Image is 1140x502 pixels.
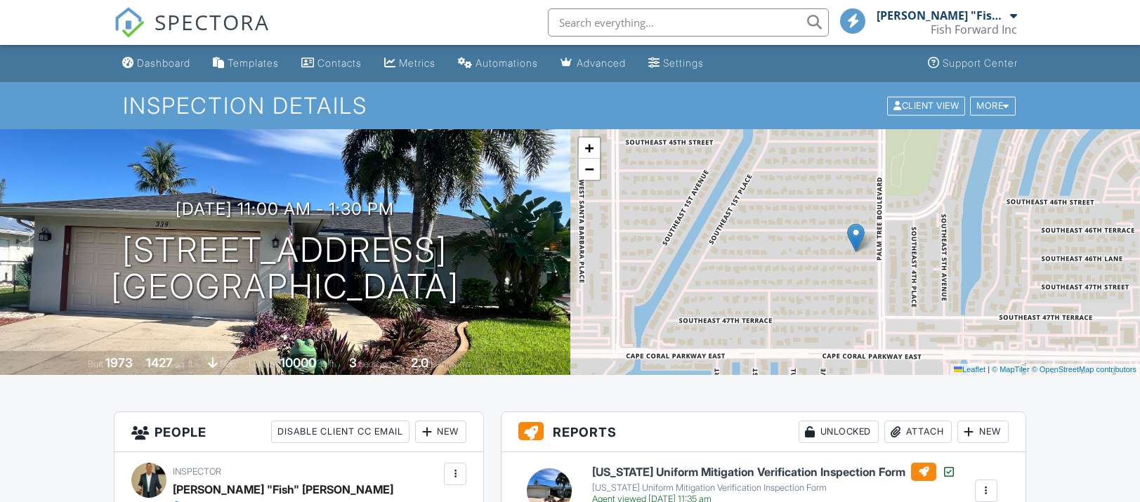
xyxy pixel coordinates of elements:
[584,160,594,178] span: −
[114,19,270,48] a: SPECTORA
[271,421,410,443] div: Disable Client CC Email
[592,463,956,481] h6: [US_STATE] Uniform Mitigation Verification Inspection Form
[579,138,600,159] a: Zoom in
[379,51,441,77] a: Metrics
[643,51,709,77] a: Settings
[584,139,594,157] span: +
[88,359,103,369] span: Built
[173,466,221,477] span: Inspector
[431,359,471,369] span: bathrooms
[175,359,195,369] span: sq. ft.
[799,421,879,443] div: Unlocked
[105,355,133,370] div: 1973
[146,355,173,370] div: 1427
[359,359,398,369] span: bedrooms
[502,412,1025,452] h3: Reports
[176,199,394,218] h3: [DATE] 11:00 am - 1:30 pm
[411,355,428,370] div: 2.0
[123,93,1017,118] h1: Inspection Details
[943,57,1018,69] div: Support Center
[228,57,279,69] div: Templates
[887,96,965,115] div: Client View
[886,100,969,110] a: Client View
[452,51,544,77] a: Automations (Basic)
[476,57,538,69] div: Automations
[114,7,145,38] img: The Best Home Inspection Software - Spectora
[1032,365,1136,374] a: © OpenStreetMap contributors
[954,365,985,374] a: Leaflet
[207,51,284,77] a: Templates
[111,232,459,306] h1: [STREET_ADDRESS] [GEOGRAPHIC_DATA]
[155,7,270,37] span: SPECTORA
[296,51,367,77] a: Contacts
[922,51,1023,77] a: Support Center
[399,57,435,69] div: Metrics
[220,359,235,369] span: slab
[114,412,483,452] h3: People
[957,421,1009,443] div: New
[173,479,393,500] div: [PERSON_NAME] "Fish" [PERSON_NAME]
[548,8,829,37] input: Search everything...
[317,57,362,69] div: Contacts
[280,355,316,370] div: 10000
[349,355,357,370] div: 3
[318,359,336,369] span: sq.ft.
[877,8,1007,22] div: [PERSON_NAME] "Fish" [PERSON_NAME]
[577,57,626,69] div: Advanced
[988,365,990,374] span: |
[992,365,1030,374] a: © MapTiler
[117,51,196,77] a: Dashboard
[847,223,865,252] img: Marker
[415,421,466,443] div: New
[137,57,190,69] div: Dashboard
[663,57,704,69] div: Settings
[970,96,1016,115] div: More
[931,22,1017,37] div: Fish Forward Inc
[579,159,600,180] a: Zoom out
[884,421,952,443] div: Attach
[555,51,631,77] a: Advanced
[592,482,956,494] div: [US_STATE] Uniform Mitigation Verification Inspection Form
[249,359,278,369] span: Lot Size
